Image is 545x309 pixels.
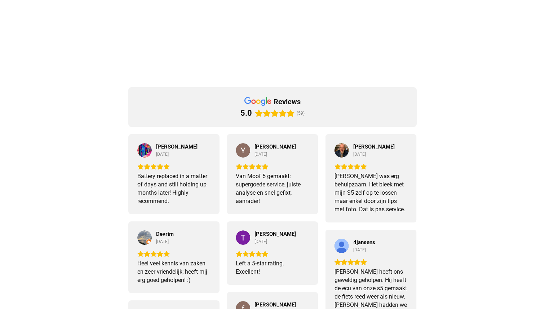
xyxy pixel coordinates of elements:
div: [DATE] [254,151,267,157]
a: View on Google [334,239,349,253]
img: Yves Gassler [236,143,250,158]
a: View on Google [236,230,250,245]
div: Van Moof 5 gemaakt: supergoede service, juiste analyse en snel gefixt, aanrader! [236,172,309,205]
a: Review by Gabe Honan [156,144,198,150]
div: [PERSON_NAME] was erg behulpzaam. Het bleek met mijn S5 zelf op te lossen maar enkel door zijn ti... [334,172,408,213]
a: Review by Devrim [156,231,174,237]
span: [PERSON_NAME] [156,144,198,150]
div: Battery replaced in a matter of days and still holding up months later! Highly recommend. [137,172,211,205]
img: 4jansens [334,239,349,253]
div: [DATE] [156,151,169,157]
div: Rating: 5.0 out of 5 [236,163,309,170]
img: Gabe Honan [137,143,152,158]
div: Rating: 5.0 out of 5 [334,259,408,265]
div: Rating: 5.0 out of 5 [334,163,408,170]
span: Devrim [156,231,174,237]
img: Devrim [137,230,152,245]
div: reviews [274,97,301,106]
span: [PERSON_NAME] [254,144,296,150]
a: Review by Nick van Bommel [353,144,395,150]
a: View on Google [137,143,152,158]
span: [PERSON_NAME] [254,301,296,308]
div: Rating: 5.0 out of 5 [137,251,211,257]
div: [DATE] [353,247,366,253]
span: (59) [297,111,305,116]
a: View on Google [137,230,152,245]
a: Review by Timo Punt [254,231,296,237]
div: Heel veel kennis van zaken en zeer vriendelijk; heeft mij erg goed geholpen! :) [137,259,211,284]
div: 5.0 [240,108,252,118]
div: [DATE] [254,239,267,244]
div: Rating: 5.0 out of 5 [240,108,294,118]
div: Left a 5-star rating. Excellent! [236,259,309,276]
img: Timo Punt [236,230,250,245]
a: View on Google [236,143,250,158]
div: Rating: 5.0 out of 5 [236,251,309,257]
span: [PERSON_NAME] [353,144,395,150]
span: [PERSON_NAME] [254,231,296,237]
div: Rating: 5.0 out of 5 [137,163,211,170]
a: Review by Yves Gassler [254,144,296,150]
a: View on Google [334,143,349,158]
div: [DATE] [156,239,169,244]
div: [DATE] [353,151,366,157]
img: Nick van Bommel [334,143,349,158]
a: Review by 4jansens [353,239,375,246]
a: Review by frank goijarts [254,301,296,308]
span: 4jansens [353,239,375,246]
